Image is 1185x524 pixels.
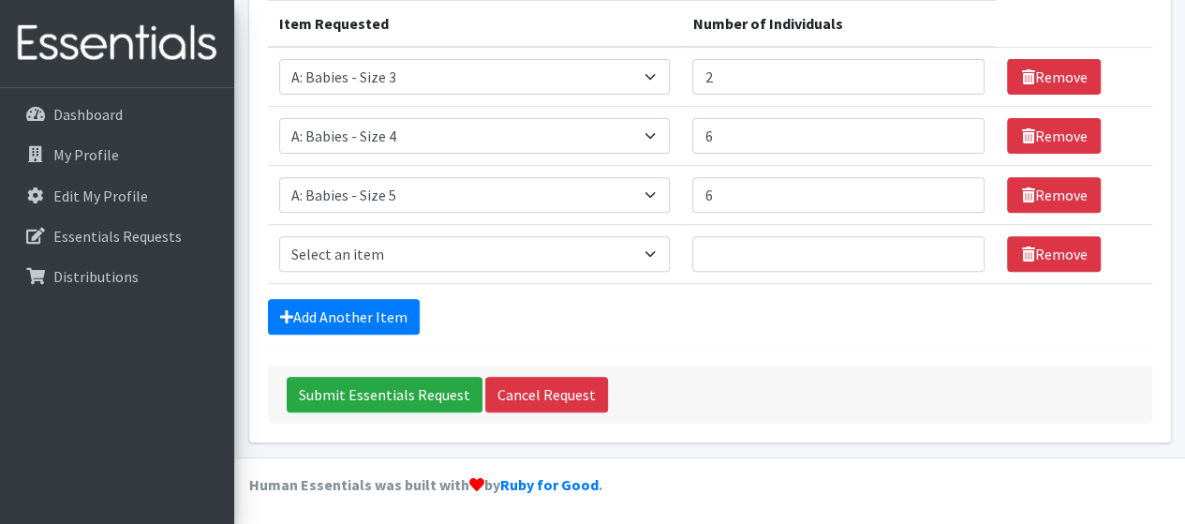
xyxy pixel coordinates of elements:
[7,177,227,215] a: Edit My Profile
[681,1,996,48] th: Number of Individuals
[485,377,608,412] a: Cancel Request
[287,377,482,412] input: Submit Essentials Request
[268,1,682,48] th: Item Requested
[7,136,227,173] a: My Profile
[7,258,227,295] a: Distributions
[249,475,602,494] strong: Human Essentials was built with by .
[7,12,227,75] img: HumanEssentials
[500,475,599,494] a: Ruby for Good
[268,299,420,335] a: Add Another Item
[1007,236,1101,272] a: Remove
[53,267,139,286] p: Distributions
[7,96,227,133] a: Dashboard
[1007,59,1101,95] a: Remove
[1007,177,1101,213] a: Remove
[1007,118,1101,154] a: Remove
[53,227,182,246] p: Essentials Requests
[53,187,148,205] p: Edit My Profile
[53,145,119,164] p: My Profile
[53,105,123,124] p: Dashboard
[7,217,227,255] a: Essentials Requests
